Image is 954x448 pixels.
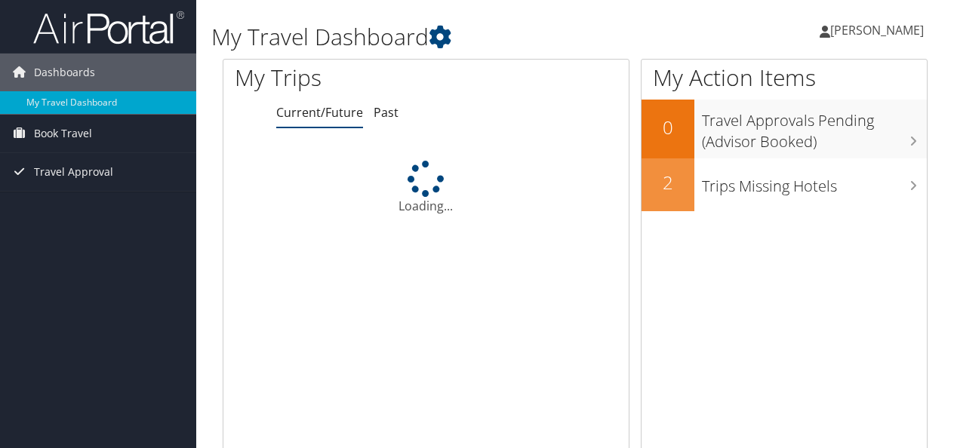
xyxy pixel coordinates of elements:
h3: Travel Approvals Pending (Advisor Booked) [702,103,927,152]
img: airportal-logo.png [33,10,184,45]
h2: 2 [642,170,694,195]
a: Current/Future [276,104,363,121]
span: Dashboards [34,54,95,91]
h1: My Travel Dashboard [211,21,697,53]
span: Book Travel [34,115,92,152]
span: Travel Approval [34,153,113,191]
h1: My Trips [235,62,448,94]
a: [PERSON_NAME] [820,8,939,53]
a: 2Trips Missing Hotels [642,158,927,211]
a: Past [374,104,399,121]
span: [PERSON_NAME] [830,22,924,38]
a: 0Travel Approvals Pending (Advisor Booked) [642,100,927,158]
h2: 0 [642,115,694,140]
h3: Trips Missing Hotels [702,168,927,197]
h1: My Action Items [642,62,927,94]
div: Loading... [223,161,629,215]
